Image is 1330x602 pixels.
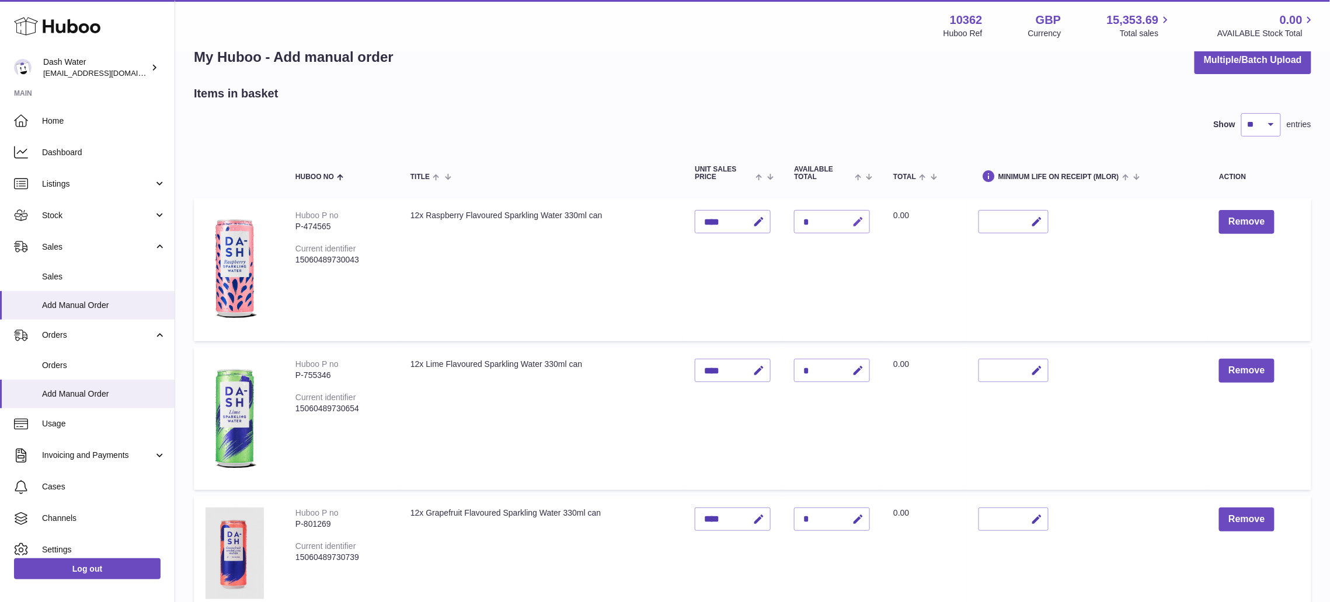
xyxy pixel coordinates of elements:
[42,418,166,429] span: Usage
[1287,119,1311,130] span: entries
[42,450,154,461] span: Invoicing and Payments
[42,513,166,524] span: Channels
[206,210,264,327] img: 12x Raspberry Flavoured Sparkling Water 330ml can
[295,173,334,181] span: Huboo no
[295,221,387,232] div: P-474565
[1106,12,1158,28] span: 15,353.69
[794,166,852,181] span: AVAILABLE Total
[893,173,916,181] span: Total
[1219,210,1274,234] button: Remove
[1219,359,1274,383] button: Remove
[893,359,909,369] span: 0.00
[1028,28,1061,39] div: Currency
[42,147,166,158] span: Dashboard
[42,178,154,190] span: Listings
[42,388,166,400] span: Add Manual Order
[1120,28,1172,39] span: Total sales
[295,403,387,414] div: 15060489730654
[1219,173,1300,181] div: Action
[295,254,387,265] div: 15060489730043
[295,519,387,530] div: P-801269
[295,508,339,517] div: Huboo P no
[194,48,394,66] h1: My Huboo - Add manual order
[1219,508,1274,531] button: Remove
[206,359,264,475] img: 12x Lime Flavoured Sparkling Water 330ml can
[399,198,683,341] td: 12x Raspberry Flavoured Sparkling Water 330ml can
[893,211,909,220] span: 0.00
[1036,12,1061,28] strong: GBP
[295,359,339,369] div: Huboo P no
[42,242,154,253] span: Sales
[43,57,148,79] div: Dash Water
[14,558,161,579] a: Log out
[1106,12,1172,39] a: 15,353.69 Total sales
[893,508,909,517] span: 0.00
[42,544,166,555] span: Settings
[295,370,387,381] div: P-755346
[410,173,430,181] span: Title
[42,481,166,492] span: Cases
[295,541,356,551] div: Current identifier
[295,393,356,402] div: Current identifier
[295,552,387,563] div: 15060489730739
[950,12,983,28] strong: 10362
[43,68,172,78] span: [EMAIL_ADDRESS][DOMAIN_NAME]
[42,330,154,341] span: Orders
[14,59,32,76] img: bea@dash-water.com
[42,360,166,371] span: Orders
[943,28,983,39] div: Huboo Ref
[1214,119,1235,130] label: Show
[695,166,753,181] span: Unit Sales Price
[1217,28,1316,39] span: AVAILABLE Stock Total
[1217,12,1316,39] a: 0.00 AVAILABLE Stock Total
[998,173,1119,181] span: Minimum Life On Receipt (MLOR)
[1195,47,1311,74] button: Multiple/Batch Upload
[42,116,166,127] span: Home
[42,300,166,311] span: Add Manual Order
[1280,12,1303,28] span: 0.00
[295,211,339,220] div: Huboo P no
[206,508,264,599] img: 12x Grapefruit Flavoured Sparkling Water 330ml can
[42,210,154,221] span: Stock
[194,86,278,101] h2: Items in basket
[399,347,683,490] td: 12x Lime Flavoured Sparkling Water 330ml can
[42,271,166,282] span: Sales
[295,244,356,253] div: Current identifier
